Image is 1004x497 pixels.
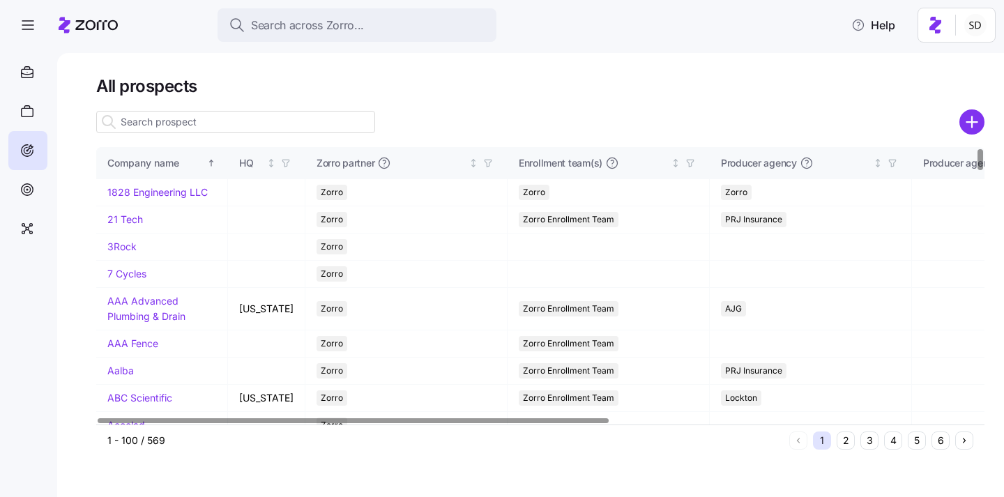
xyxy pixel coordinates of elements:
span: Producer agent [923,156,991,170]
div: HQ [239,155,264,171]
span: Zorro [523,185,545,200]
span: Enrollment team(s) [519,156,602,170]
span: Zorro Enrollment Team [523,301,614,316]
span: Zorro [321,336,343,351]
span: Zorro Enrollment Team [523,336,614,351]
button: 1 [813,431,831,450]
span: Help [851,17,895,33]
a: 3Rock [107,240,137,252]
a: Aalba [107,365,134,376]
span: Producer agency [721,156,797,170]
span: Zorro [321,185,343,200]
span: Zorro [321,390,343,406]
span: Zorro partner [317,156,374,170]
th: Zorro partnerNot sorted [305,147,508,179]
div: 1 - 100 / 569 [107,434,784,448]
span: Zorro Enrollment Team [523,390,614,406]
button: 3 [860,431,878,450]
th: Company nameSorted ascending [96,147,228,179]
div: Not sorted [873,158,883,168]
button: 6 [931,431,950,450]
span: Lockton [725,390,757,406]
span: Zorro [725,185,747,200]
span: Zorro Enrollment Team [523,212,614,227]
button: Next page [955,431,973,450]
span: Zorro [321,301,343,316]
a: AAA Advanced Plumbing & Drain [107,295,185,322]
div: Not sorted [671,158,680,168]
th: Producer agencyNot sorted [710,147,912,179]
th: Enrollment team(s)Not sorted [508,147,710,179]
div: Not sorted [469,158,478,168]
a: ABC Scientific [107,392,172,404]
span: Zorro Enrollment Team [523,363,614,379]
div: Company name [107,155,204,171]
td: [US_STATE] [228,385,305,412]
span: Zorro [321,239,343,254]
span: AJG [725,301,742,316]
h1: All prospects [96,75,984,97]
td: [US_STATE] [228,288,305,330]
th: HQNot sorted [228,147,305,179]
button: 5 [908,431,926,450]
a: AAA Fence [107,337,158,349]
a: 7 Cycles [107,268,146,280]
span: PRJ Insurance [725,212,782,227]
div: Sorted ascending [206,158,216,168]
a: 1828 Engineering LLC [107,186,208,198]
span: Zorro [321,212,343,227]
span: Search across Zorro... [251,17,364,34]
input: Search prospect [96,111,375,133]
button: Search across Zorro... [218,8,496,42]
button: Previous page [789,431,807,450]
button: 2 [837,431,855,450]
span: PRJ Insurance [725,363,782,379]
img: 038087f1531ae87852c32fa7be65e69b [964,14,987,36]
div: Not sorted [266,158,276,168]
span: Zorro [321,363,343,379]
a: Accolad [107,419,145,431]
button: Help [840,11,906,39]
svg: add icon [959,109,984,135]
a: 21 Tech [107,213,143,225]
button: 4 [884,431,902,450]
span: Zorro [321,266,343,282]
